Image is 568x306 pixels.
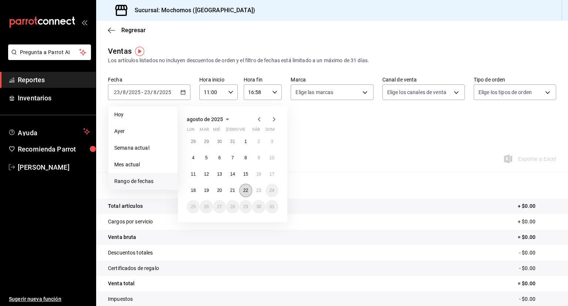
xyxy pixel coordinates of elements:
[9,295,90,303] span: Sugerir nueva función
[144,89,151,95] input: --
[226,127,270,135] abbr: jueves
[479,89,532,96] span: Elige los tipos de orden
[81,19,87,25] button: open_drawer_menu
[191,188,196,193] abbr: 18 de agosto de 2025
[295,89,333,96] span: Elige las marcas
[114,144,172,152] span: Semana actual
[108,181,556,190] p: Resumen
[226,200,239,213] button: 28 de agosto de 2025
[217,139,222,144] abbr: 30 de julio de 2025
[239,167,252,181] button: 15 de agosto de 2025
[226,167,239,181] button: 14 de agosto de 2025
[18,127,80,136] span: Ayuda
[252,184,265,197] button: 23 de agosto de 2025
[519,265,556,272] p: - $0.00
[270,155,274,160] abbr: 10 de agosto de 2025
[114,177,172,185] span: Rango de fechas
[204,188,209,193] abbr: 19 de agosto de 2025
[230,188,235,193] abbr: 21 de agosto de 2025
[518,202,556,210] p: + $0.00
[239,184,252,197] button: 22 de agosto de 2025
[217,204,222,209] abbr: 27 de agosto de 2025
[474,77,556,82] label: Tipo de orden
[519,249,556,257] p: - $0.00
[266,184,278,197] button: 24 de agosto de 2025
[122,89,126,95] input: --
[252,200,265,213] button: 30 de agosto de 2025
[187,200,200,213] button: 25 de agosto de 2025
[114,89,120,95] input: --
[128,89,141,95] input: ----
[256,204,261,209] abbr: 30 de agosto de 2025
[252,151,265,164] button: 9 de agosto de 2025
[382,77,465,82] label: Canal de venta
[5,54,91,61] a: Pregunta a Parrot AI
[226,184,239,197] button: 21 de agosto de 2025
[213,127,220,135] abbr: miércoles
[153,89,157,95] input: --
[218,155,221,160] abbr: 6 de agosto de 2025
[518,218,556,226] p: + $0.00
[200,151,213,164] button: 5 de agosto de 2025
[187,167,200,181] button: 11 de agosto de 2025
[187,127,195,135] abbr: lunes
[230,139,235,144] abbr: 31 de julio de 2025
[108,202,143,210] p: Total artículos
[108,57,556,64] div: Los artículos listados no incluyen descuentos de orden y el filtro de fechas está limitado a un m...
[200,200,213,213] button: 26 de agosto de 2025
[135,47,144,56] img: Tooltip marker
[226,151,239,164] button: 7 de agosto de 2025
[191,172,196,177] abbr: 11 de agosto de 2025
[18,162,90,172] span: [PERSON_NAME]
[231,155,234,160] abbr: 7 de agosto de 2025
[204,172,209,177] abbr: 12 de agosto de 2025
[243,172,248,177] abbr: 15 de agosto de 2025
[159,89,172,95] input: ----
[126,89,128,95] span: /
[108,77,190,82] label: Fecha
[200,167,213,181] button: 12 de agosto de 2025
[226,135,239,148] button: 31 de julio de 2025
[244,77,282,82] label: Hora fin
[204,139,209,144] abbr: 29 de julio de 2025
[108,46,132,57] div: Ventas
[518,280,556,287] p: = $0.00
[239,127,245,135] abbr: viernes
[191,204,196,209] abbr: 25 de agosto de 2025
[151,89,153,95] span: /
[120,89,122,95] span: /
[213,167,226,181] button: 13 de agosto de 2025
[204,204,209,209] abbr: 26 de agosto de 2025
[256,188,261,193] abbr: 23 de agosto de 2025
[8,44,91,60] button: Pregunta a Parrot AI
[199,77,238,82] label: Hora inicio
[205,155,208,160] abbr: 5 de agosto de 2025
[266,127,275,135] abbr: domingo
[252,167,265,181] button: 16 de agosto de 2025
[239,151,252,164] button: 8 de agosto de 2025
[266,151,278,164] button: 10 de agosto de 2025
[252,127,260,135] abbr: sábado
[187,116,223,122] span: agosto de 2025
[121,27,146,34] span: Regresar
[271,139,273,144] abbr: 3 de agosto de 2025
[192,155,195,160] abbr: 4 de agosto de 2025
[230,204,235,209] abbr: 28 de agosto de 2025
[239,135,252,148] button: 1 de agosto de 2025
[387,89,446,96] span: Elige los canales de venta
[213,184,226,197] button: 20 de agosto de 2025
[191,139,196,144] abbr: 28 de julio de 2025
[256,172,261,177] abbr: 16 de agosto de 2025
[270,204,274,209] abbr: 31 de agosto de 2025
[244,139,247,144] abbr: 1 de agosto de 2025
[18,75,90,85] span: Reportes
[142,89,143,95] span: -
[213,151,226,164] button: 6 de agosto de 2025
[200,135,213,148] button: 29 de julio de 2025
[217,172,222,177] abbr: 13 de agosto de 2025
[243,188,248,193] abbr: 22 de agosto de 2025
[213,135,226,148] button: 30 de julio de 2025
[129,6,255,15] h3: Sucursal: Mochomos ([GEOGRAPHIC_DATA])
[200,127,209,135] abbr: martes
